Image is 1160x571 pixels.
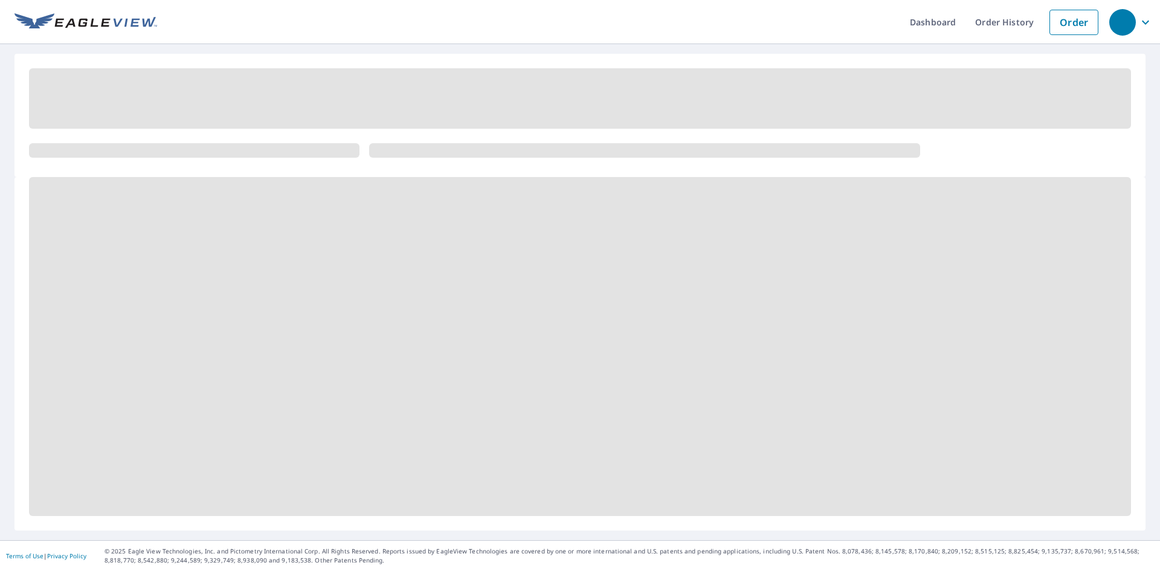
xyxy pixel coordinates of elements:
[14,13,157,31] img: EV Logo
[6,552,43,560] a: Terms of Use
[1049,10,1098,35] a: Order
[105,547,1154,565] p: © 2025 Eagle View Technologies, Inc. and Pictometry International Corp. All Rights Reserved. Repo...
[47,552,86,560] a: Privacy Policy
[6,552,86,560] p: |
